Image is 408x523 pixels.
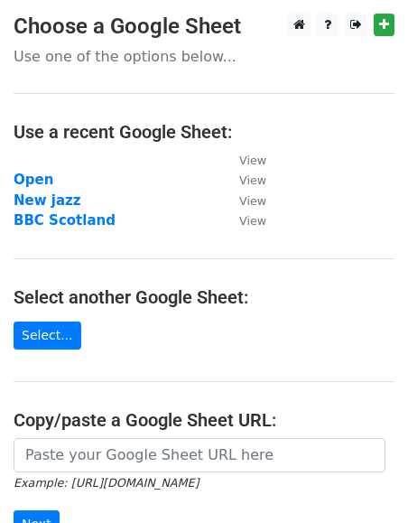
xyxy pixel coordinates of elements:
h4: Select another Google Sheet: [14,286,394,308]
input: Paste your Google Sheet URL here [14,438,385,472]
small: View [239,154,266,167]
h4: Use a recent Google Sheet: [14,121,394,143]
a: View [221,172,266,188]
a: New jazz [14,192,81,209]
small: View [239,194,266,208]
a: Select... [14,322,81,350]
small: View [239,173,266,187]
h3: Choose a Google Sheet [14,14,394,40]
a: View [221,192,266,209]
a: View [221,212,266,229]
small: Example: [URL][DOMAIN_NAME] [14,476,199,490]
a: View [221,152,266,168]
a: BBC Scotland [14,212,116,229]
p: Use one of the options below... [14,47,394,66]
small: View [239,214,266,228]
a: Open [14,172,53,188]
h4: Copy/paste a Google Sheet URL: [14,409,394,431]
